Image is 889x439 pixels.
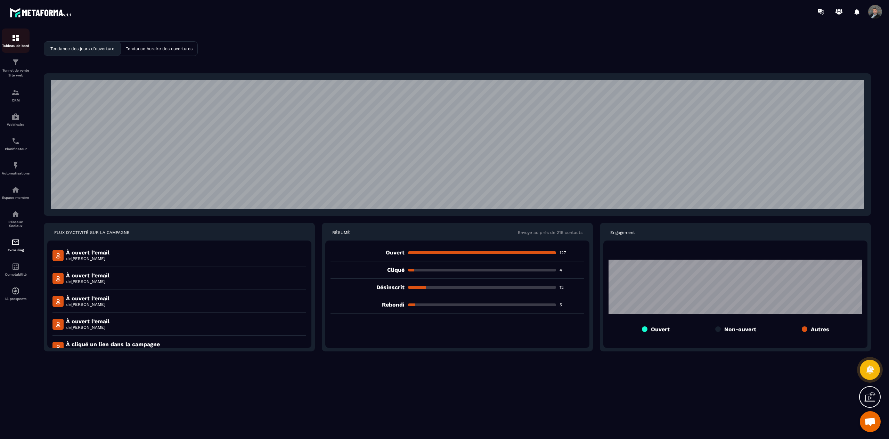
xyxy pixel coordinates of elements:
[2,171,30,175] p: Automatisations
[331,249,405,256] p: Ouvert
[331,284,405,291] p: Désinscrit
[11,210,20,218] img: social-network
[66,341,177,348] p: À cliqué un lien dans la campagne
[11,34,20,42] img: formation
[2,123,30,127] p: Webinaire
[560,267,584,273] p: 4
[2,147,30,151] p: Planificateur
[610,230,635,235] p: Engagement
[2,248,30,252] p: E-mailing
[2,233,30,257] a: emailemailE-mailing
[66,302,109,307] p: de
[10,6,72,19] img: logo
[651,326,670,333] p: Ouvert
[560,302,584,308] p: 5
[2,297,30,301] p: IA prospects
[2,205,30,233] a: social-networksocial-networkRéseaux Sociaux
[811,326,829,333] p: Autres
[2,53,30,83] a: formationformationTunnel de vente Site web
[66,325,109,330] p: de
[2,98,30,102] p: CRM
[2,257,30,282] a: accountantaccountantComptabilité
[66,279,109,284] p: de
[52,250,64,261] img: mail-detail-icon.f3b144a5.svg
[2,44,30,48] p: Tableau de bord
[518,230,582,235] p: Envoyé au près de 215 contacts
[11,262,20,271] img: accountant
[52,319,64,330] img: mail-detail-icon.f3b144a5.svg
[71,256,105,261] span: [PERSON_NAME]
[126,46,193,51] p: Tendance horaire des ouvertures
[66,295,109,302] p: À ouvert l’email
[331,267,405,273] p: Cliqué
[2,196,30,200] p: Espace membre
[2,220,30,228] p: Réseaux Sociaux
[66,249,109,256] p: À ouvert l’email
[2,83,30,107] a: formationformationCRM
[2,29,30,53] a: formationformationTableau de bord
[66,348,177,353] p: de
[52,342,64,353] img: mail-detail-icon.f3b144a5.svg
[71,279,105,284] span: [PERSON_NAME]
[2,107,30,132] a: automationsautomationsWebinaire
[2,273,30,276] p: Comptabilité
[11,186,20,194] img: automations
[2,68,30,78] p: Tunnel de vente Site web
[560,285,584,290] p: 12
[2,156,30,180] a: automationsautomationsAutomatisations
[11,238,20,246] img: email
[2,180,30,205] a: automationsautomationsEspace membre
[860,411,881,432] div: Ouvrir le chat
[66,272,109,279] p: À ouvert l’email
[11,88,20,97] img: formation
[560,250,584,255] p: 127
[11,113,20,121] img: automations
[724,326,756,333] p: Non-ouvert
[11,137,20,145] img: scheduler
[66,256,109,261] p: de
[54,230,130,235] p: FLUX D'ACTIVITÉ SUR LA CAMPAGNE
[52,273,64,284] img: mail-detail-icon.f3b144a5.svg
[52,296,64,307] img: mail-detail-icon.f3b144a5.svg
[11,58,20,66] img: formation
[50,46,114,51] p: Tendance des jours d'ouverture
[331,301,405,308] p: Rebondi
[66,318,109,325] p: À ouvert l’email
[71,325,105,330] span: [PERSON_NAME]
[2,132,30,156] a: schedulerschedulerPlanificateur
[332,230,350,235] p: RÉSUMÉ
[71,302,105,307] span: [PERSON_NAME]
[11,287,20,295] img: automations
[11,161,20,170] img: automations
